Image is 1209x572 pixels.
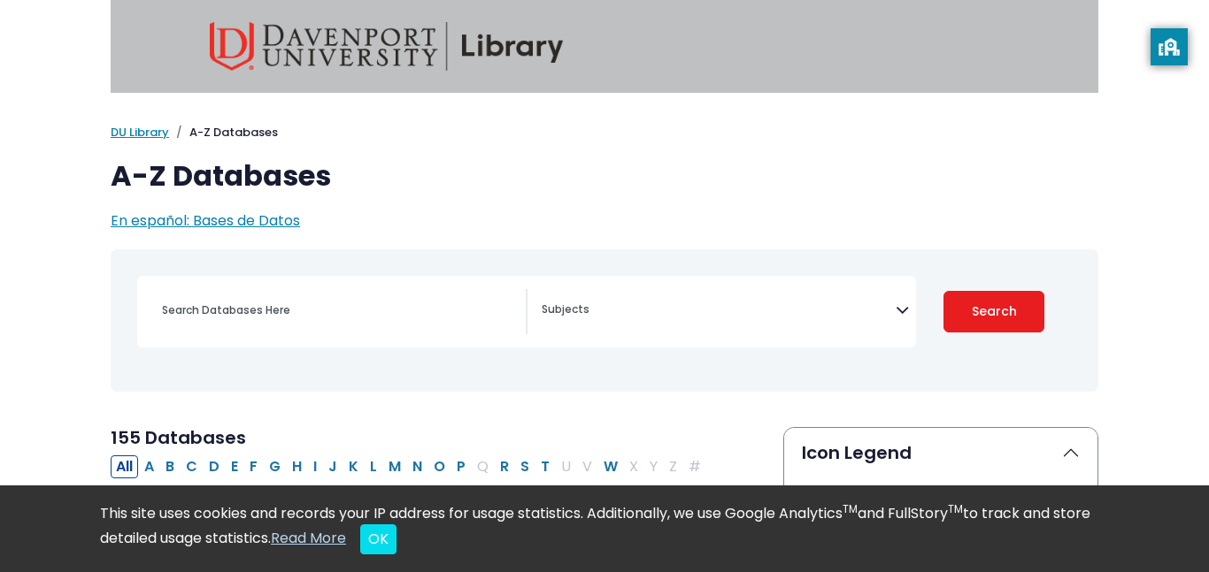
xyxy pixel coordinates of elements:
a: En español: Bases de Datos [111,210,300,231]
button: Close [360,524,397,554]
button: Filter Results P [451,455,471,478]
button: Filter Results R [495,455,514,478]
button: privacy banner [1151,28,1188,65]
sup: TM [948,501,963,516]
button: Filter Results T [535,455,555,478]
li: A-Z Databases [169,124,278,141]
h1: A-Z Databases [111,159,1098,193]
button: Icon Legend [784,428,1097,477]
button: Filter Results N [407,455,427,478]
button: Submit for Search Results [943,291,1044,332]
nav: Search filters [111,249,1098,392]
button: Filter Results S [515,455,535,478]
button: Filter Results A [139,455,159,478]
button: Filter Results F [244,455,263,478]
div: Alpha-list to filter by first letter of database name [111,455,708,476]
button: Filter Results W [598,455,623,478]
button: Filter Results K [343,455,364,478]
button: Filter Results I [308,455,322,478]
button: Filter Results B [160,455,180,478]
button: Filter Results E [226,455,243,478]
button: Filter Results H [287,455,307,478]
button: Filter Results L [365,455,382,478]
span: 155 Databases [111,425,246,450]
button: Filter Results M [383,455,406,478]
textarea: Search [542,304,896,318]
button: Filter Results C [181,455,203,478]
sup: TM [843,501,858,516]
button: Filter Results G [264,455,286,478]
nav: breadcrumb [111,124,1098,141]
a: DU Library [111,124,169,141]
img: Davenport University Library [210,22,564,71]
button: Filter Results J [323,455,343,478]
div: This site uses cookies and records your IP address for usage statistics. Additionally, we use Goo... [100,503,1109,554]
input: Search database by title or keyword [151,297,526,323]
button: All [111,455,138,478]
a: Read More [271,528,346,548]
button: Filter Results O [428,455,450,478]
button: Filter Results D [204,455,225,478]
